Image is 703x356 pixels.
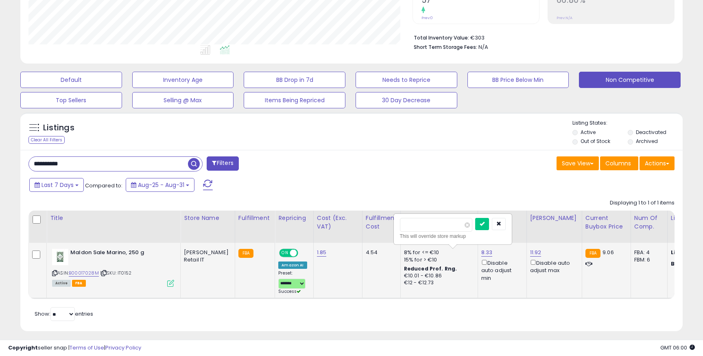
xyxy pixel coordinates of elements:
[52,280,71,287] span: All listings currently available for purchase on Amazon
[603,248,614,256] span: 9.06
[8,344,141,352] div: seller snap | |
[530,214,579,222] div: [PERSON_NAME]
[41,181,74,189] span: Last 7 Days
[356,92,457,108] button: 30 Day Decrease
[278,288,301,294] span: Success
[50,214,177,222] div: Title
[244,92,345,108] button: Items Being Repriced
[356,72,457,88] button: Needs to Reprice
[28,136,65,144] div: Clear All Filters
[278,214,310,222] div: Repricing
[100,270,131,276] span: | SKU: IT0152
[70,344,104,352] a: Terms of Use
[138,181,184,189] span: Aug-25 - Aug-31
[640,156,675,170] button: Actions
[610,199,675,207] div: Displaying 1 to 1 of 1 items
[105,344,141,352] a: Privacy Policy
[481,214,523,222] div: Min Price
[414,32,668,42] li: €303
[43,122,74,134] h5: Listings
[414,34,469,41] b: Total Inventory Value:
[35,310,93,318] span: Show: entries
[634,249,661,256] div: FBA: 4
[20,72,122,88] button: Default
[634,256,661,264] div: FBM: 6
[400,232,506,240] div: This will override store markup
[414,44,477,51] b: Short Term Storage Fees:
[238,249,253,258] small: FBA
[636,138,658,145] label: Archived
[557,156,599,170] button: Save View
[70,249,169,259] b: Maldon Sale Marino, 250 g
[605,159,631,167] span: Columns
[238,214,271,222] div: Fulfillment
[404,265,457,272] b: Reduced Prof. Rng.
[636,129,666,136] label: Deactivated
[297,250,310,257] span: OFF
[278,262,307,269] div: Amazon AI
[20,92,122,108] button: Top Sellers
[184,249,229,264] div: [PERSON_NAME] Retail IT
[572,119,682,127] p: Listing States:
[317,214,359,231] div: Cost (Exc. VAT)
[404,272,472,279] div: €10.01 - €10.86
[634,214,664,231] div: Num of Comp.
[581,138,610,145] label: Out of Stock
[600,156,638,170] button: Columns
[52,249,174,286] div: ASIN:
[404,256,472,264] div: 15% for > €10
[278,270,307,294] div: Preset:
[585,249,600,258] small: FBA
[581,129,596,136] label: Active
[72,280,86,287] span: FBA
[467,72,569,88] button: BB Price Below Min
[8,344,38,352] strong: Copyright
[481,258,520,282] div: Disable auto adjust min
[366,249,394,256] div: 4.54
[29,178,84,192] button: Last 7 Days
[132,92,234,108] button: Selling @ Max
[126,178,194,192] button: Aug-25 - Aug-31
[585,214,627,231] div: Current Buybox Price
[421,15,433,20] small: Prev: 0
[366,214,397,231] div: Fulfillment Cost
[478,43,488,51] span: N/A
[184,214,231,222] div: Store Name
[579,72,681,88] button: Non Competitive
[404,249,472,256] div: 8% for <= €10
[317,248,327,257] a: 1.85
[280,250,290,257] span: ON
[52,249,68,265] img: 41HUXeUXP0L._SL40_.jpg
[244,72,345,88] button: BB Drop in 7d
[481,248,493,257] a: 8.33
[132,72,234,88] button: Inventory Age
[404,279,472,286] div: €12 - €12.73
[530,258,576,274] div: Disable auto adjust max
[660,344,695,352] span: 2025-09-8 06:00 GMT
[557,15,572,20] small: Prev: N/A
[530,248,541,257] a: 11.92
[85,182,122,189] span: Compared to:
[207,156,238,171] button: Filters
[69,270,99,277] a: B00017028M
